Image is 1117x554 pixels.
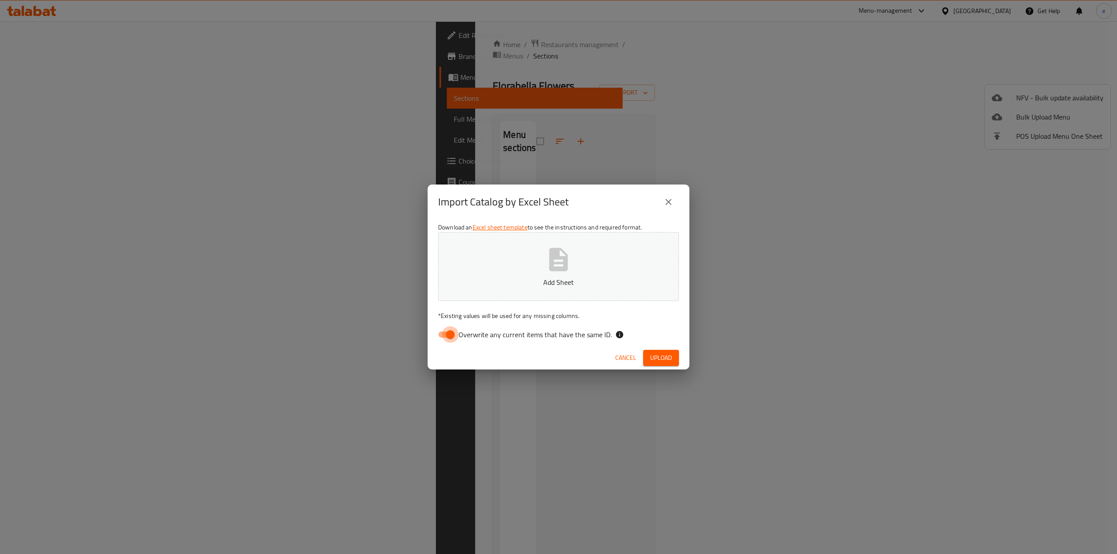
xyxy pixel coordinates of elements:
p: Existing values will be used for any missing columns. [438,311,679,320]
button: Add Sheet [438,232,679,301]
button: Cancel [612,350,640,366]
span: Cancel [615,352,636,363]
svg: If the overwrite option isn't selected, then the items that match an existing ID will be ignored ... [615,330,624,339]
button: Upload [643,350,679,366]
h2: Import Catalog by Excel Sheet [438,195,569,209]
a: Excel sheet template [473,222,528,233]
span: Overwrite any current items that have the same ID. [459,329,612,340]
div: Download an to see the instructions and required format. [428,219,689,346]
p: Add Sheet [452,277,665,287]
span: Upload [650,352,672,363]
button: close [658,192,679,212]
